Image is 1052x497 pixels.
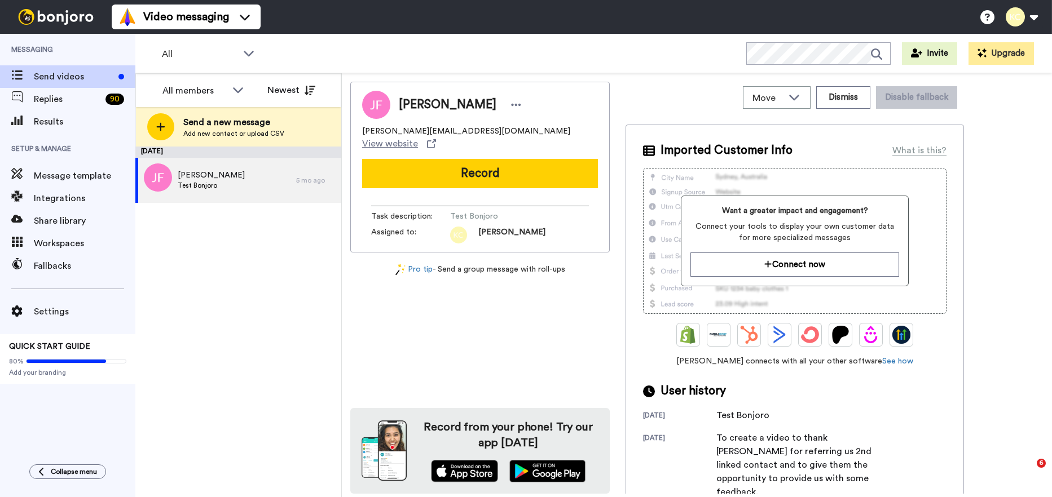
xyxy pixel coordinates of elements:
span: [PERSON_NAME][EMAIL_ADDRESS][DOMAIN_NAME] [362,126,570,137]
img: Drip [862,326,880,344]
img: Shopify [679,326,697,344]
a: Pro tip [395,264,433,276]
img: Patreon [831,326,849,344]
span: View website [362,137,418,150]
button: Invite [902,42,957,65]
img: download [362,420,407,481]
span: 6 [1037,459,1046,468]
span: Assigned to: [371,227,450,243]
span: Test Bonjoro [450,211,557,222]
span: Add new contact or upload CSV [183,129,284,138]
div: - Send a group message with roll-ups [350,264,610,276]
span: Send a new message [183,116,284,129]
span: Send videos [34,70,114,83]
img: vm-color.svg [118,8,137,26]
span: All [162,47,237,61]
span: Share library [34,214,135,228]
span: User history [661,383,726,400]
span: [PERSON_NAME] [399,96,496,113]
span: QUICK START GUIDE [9,343,90,350]
div: Test Bonjoro [716,409,773,422]
div: 90 [105,94,124,105]
img: 72d7cbbc-b25d-4488-ae36-3e14035db3f2.png [450,227,467,243]
a: See how [882,357,913,365]
button: Collapse menu [29,464,106,479]
img: jf.png [144,163,172,192]
span: Video messaging [143,9,229,25]
span: Settings [34,305,135,318]
span: Replies [34,92,101,106]
div: All members [162,84,227,97]
span: [PERSON_NAME] [178,170,245,181]
span: Workspaces [34,237,135,250]
span: Collapse menu [51,467,97,476]
div: [DATE] [643,411,716,422]
h4: Record from your phone! Try our app [DATE] [418,419,598,451]
button: Newest [259,79,324,101]
button: Dismiss [816,86,870,109]
img: magic-wand.svg [395,264,406,276]
button: Record [362,159,598,188]
a: View website [362,137,436,150]
span: Fallbacks [34,259,135,273]
span: Test Bonjoro [178,181,245,190]
div: 5 mo ago [296,176,336,185]
div: What is this? [892,144,947,157]
span: Add your branding [9,368,126,377]
span: [PERSON_NAME] [478,227,545,243]
button: Upgrade [969,42,1034,65]
span: [PERSON_NAME] connects with all your other software [643,356,947,367]
img: ConvertKit [801,326,819,344]
img: appstore [431,460,498,482]
button: Connect now [690,252,899,277]
img: bj-logo-header-white.svg [14,9,98,25]
span: Connect your tools to display your own customer data for more specialized messages [690,221,899,243]
span: Results [34,115,135,128]
span: Imported Customer Info [661,142,793,159]
span: Task description : [371,211,450,222]
iframe: Intercom live chat [1014,459,1041,486]
img: Hubspot [740,326,758,344]
span: 80% [9,357,24,366]
img: Image of Jackie Fitzpatrick [362,91,390,119]
button: Disable fallback [876,86,957,109]
span: Move [752,91,783,105]
div: [DATE] [135,147,341,158]
span: Message template [34,169,135,183]
span: Want a greater impact and engagement? [690,205,899,216]
img: GoHighLevel [892,326,910,344]
img: Ontraport [710,326,728,344]
img: ActiveCampaign [771,326,789,344]
img: playstore [509,460,586,482]
span: Integrations [34,192,135,205]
